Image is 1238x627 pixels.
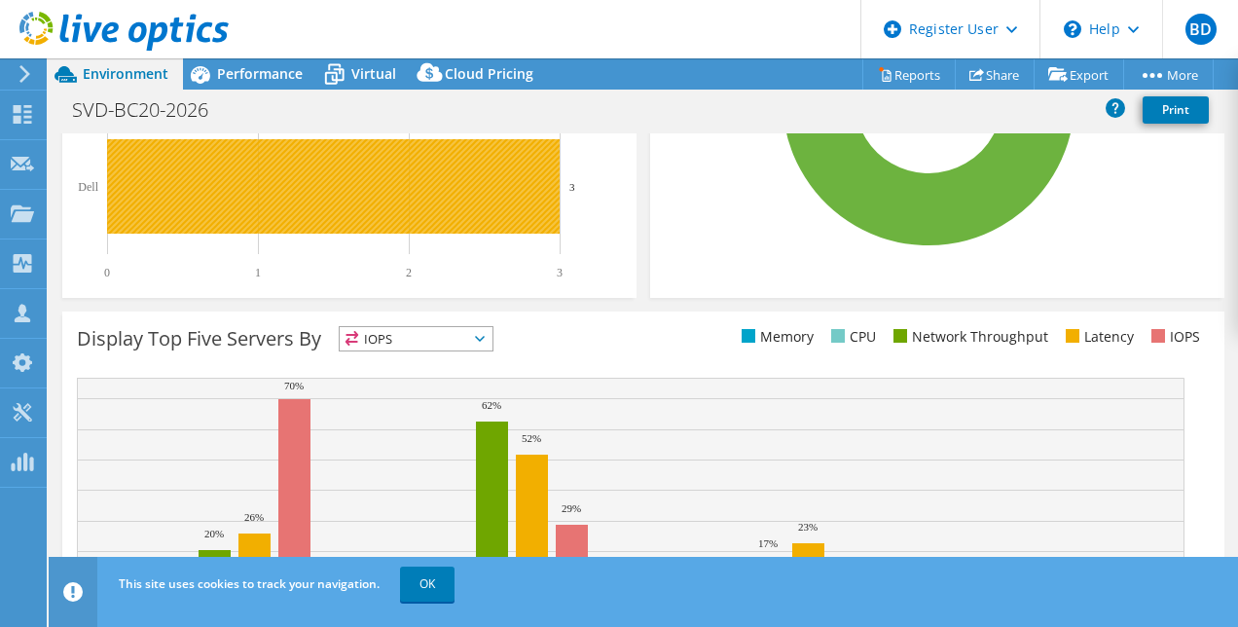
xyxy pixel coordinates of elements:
[1147,326,1200,348] li: IOPS
[204,528,224,539] text: 20%
[63,99,238,121] h1: SVD-BC20-2026
[955,59,1035,90] a: Share
[255,266,261,279] text: 1
[737,326,814,348] li: Memory
[562,502,581,514] text: 29%
[83,64,168,83] span: Environment
[1185,14,1217,45] span: BD
[1123,59,1214,90] a: More
[104,266,110,279] text: 0
[569,181,575,193] text: 3
[244,511,264,523] text: 26%
[826,326,876,348] li: CPU
[400,567,455,602] a: OK
[217,64,303,83] span: Performance
[557,266,563,279] text: 3
[862,59,956,90] a: Reports
[482,399,501,411] text: 62%
[1143,96,1209,124] a: Print
[406,266,412,279] text: 2
[351,64,396,83] span: Virtual
[1064,20,1081,38] svg: \n
[340,327,492,350] span: IOPS
[758,537,778,549] text: 17%
[1034,59,1124,90] a: Export
[889,326,1048,348] li: Network Throughput
[284,380,304,391] text: 70%
[522,432,541,444] text: 52%
[445,64,533,83] span: Cloud Pricing
[119,575,380,592] span: This site uses cookies to track your navigation.
[798,521,818,533] text: 23%
[78,180,98,194] text: Dell
[1061,326,1134,348] li: Latency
